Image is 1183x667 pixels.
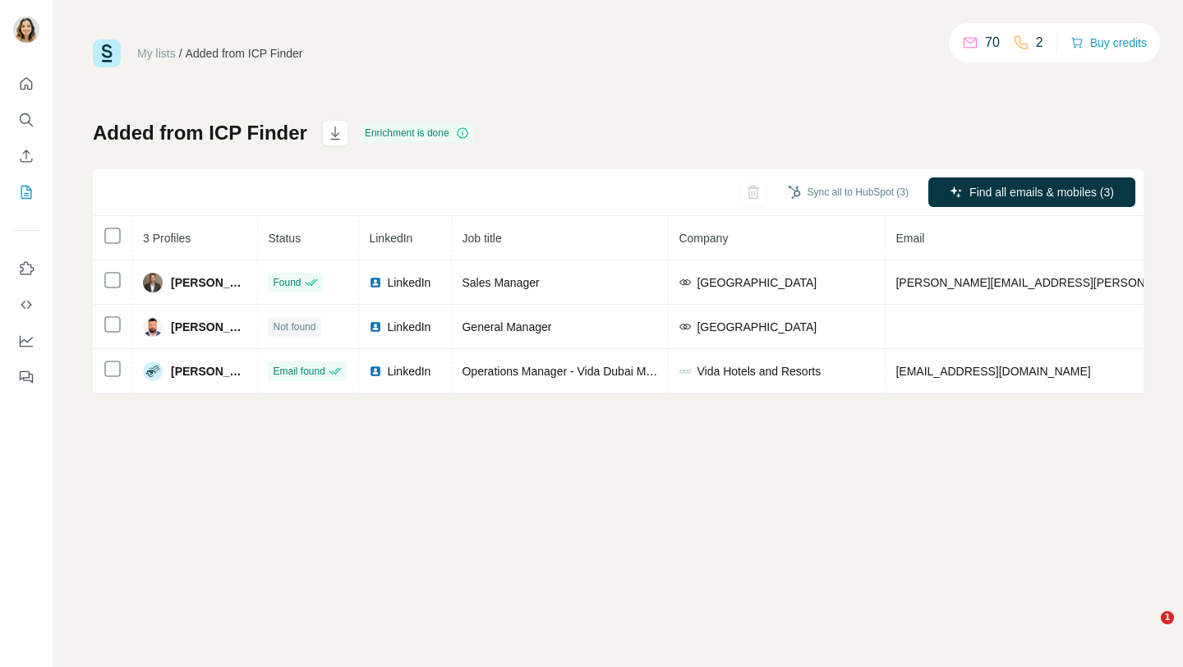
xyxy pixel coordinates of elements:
[93,120,307,146] h1: Added from ICP Finder
[171,363,247,379] span: [PERSON_NAME]
[387,274,430,291] span: LinkedIn
[13,290,39,320] button: Use Surfe API
[93,39,121,67] img: Surfe Logo
[462,232,501,245] span: Job title
[679,276,692,289] img: company-logo
[697,319,817,335] span: [GEOGRAPHIC_DATA]
[13,254,39,283] button: Use Surfe on LinkedIn
[369,365,382,378] img: LinkedIn logo
[697,274,817,291] span: [GEOGRAPHIC_DATA]
[143,361,163,381] img: Avatar
[1036,33,1043,53] p: 2
[13,69,39,99] button: Quick start
[985,33,1000,53] p: 70
[1070,31,1147,54] button: Buy credits
[697,363,821,379] span: Vida Hotels and Resorts
[143,232,191,245] span: 3 Profiles
[679,365,692,378] img: company-logo
[186,45,303,62] div: Added from ICP Finder
[13,141,39,171] button: Enrich CSV
[171,319,247,335] span: [PERSON_NAME]
[268,232,301,245] span: Status
[360,123,474,143] div: Enrichment is done
[895,365,1090,378] span: [EMAIL_ADDRESS][DOMAIN_NAME]
[273,320,315,334] span: Not found
[273,364,325,379] span: Email found
[273,275,301,290] span: Found
[387,363,430,379] span: LinkedIn
[895,232,924,245] span: Email
[13,362,39,392] button: Feedback
[462,320,551,333] span: General Manager
[928,177,1135,207] button: Find all emails & mobiles (3)
[679,232,728,245] span: Company
[143,273,163,292] img: Avatar
[1161,611,1174,624] span: 1
[462,365,740,378] span: Operations Manager - Vida Dubai Marina & Yacht Club
[1127,611,1167,651] iframe: Intercom live chat
[143,317,163,337] img: Avatar
[369,276,382,289] img: LinkedIn logo
[462,276,539,289] span: Sales Manager
[387,319,430,335] span: LinkedIn
[679,320,692,333] img: company-logo
[369,320,382,333] img: LinkedIn logo
[13,105,39,135] button: Search
[179,45,182,62] li: /
[13,16,39,43] img: Avatar
[137,47,176,60] a: My lists
[13,177,39,207] button: My lists
[171,274,247,291] span: [PERSON_NAME]
[776,180,920,205] button: Sync all to HubSpot (3)
[13,326,39,356] button: Dashboard
[969,184,1114,200] span: Find all emails & mobiles (3)
[369,232,412,245] span: LinkedIn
